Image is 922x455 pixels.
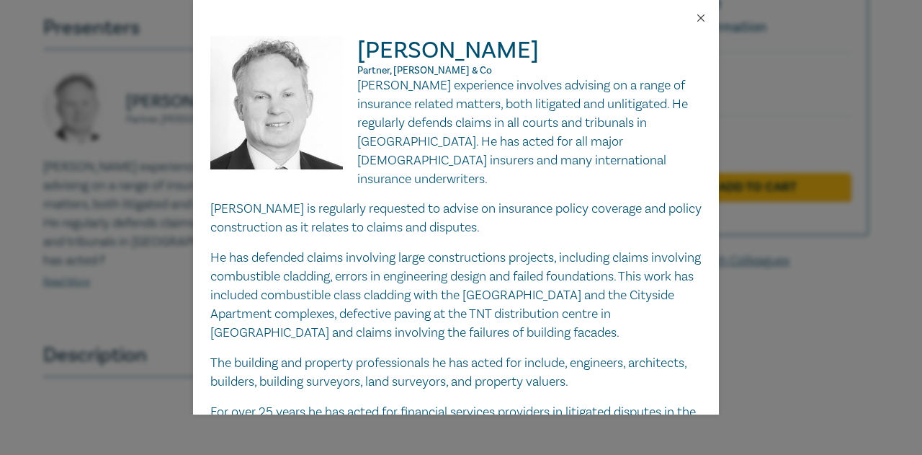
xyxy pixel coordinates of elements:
img: Ross Donaldson [210,36,358,184]
p: [PERSON_NAME] experience involves advising on a range of insurance related matters, both litigate... [210,76,702,188]
span: Partner, [PERSON_NAME] & Co [357,64,492,77]
p: The building and property professionals he has acted for include, engineers, architects, builders... [210,354,702,392]
button: Close [694,12,707,25]
h2: [PERSON_NAME] [210,36,702,76]
p: He has defended claims involving large constructions projects, including claims involving combust... [210,249,702,343]
p: [PERSON_NAME] is regularly requested to advise on insurance policy coverage and policy constructi... [210,200,702,237]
